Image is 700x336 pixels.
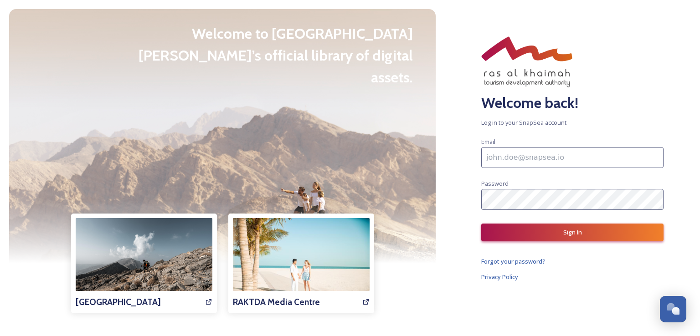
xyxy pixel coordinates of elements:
h3: [GEOGRAPHIC_DATA] [76,295,161,309]
span: Forgot your password? [481,257,546,265]
span: Log in to your SnapSea account [481,118,664,127]
button: Sign In [481,224,664,241]
img: 7e8a814c-968e-46a8-ba33-ea04b7243a5d.jpg [233,218,370,309]
a: Privacy Policy [481,271,664,282]
button: Open Chat [660,296,686,322]
span: Privacy Policy [481,273,518,281]
span: Password [481,179,509,188]
img: RAKTDA_ENG_NEW%20STACKED%20LOGO_RGB.png [481,36,572,87]
h3: RAKTDA Media Centre [233,295,320,309]
img: 4A12772D-B6F2-4164-A582A31F39726F87.jpg [76,218,212,309]
input: john.doe@snapsea.io [481,147,664,168]
a: RAKTDA Media Centre [233,218,370,309]
h2: Welcome back! [481,92,664,114]
span: Email [481,137,495,146]
a: Forgot your password? [481,256,664,267]
a: [GEOGRAPHIC_DATA] [76,218,212,309]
